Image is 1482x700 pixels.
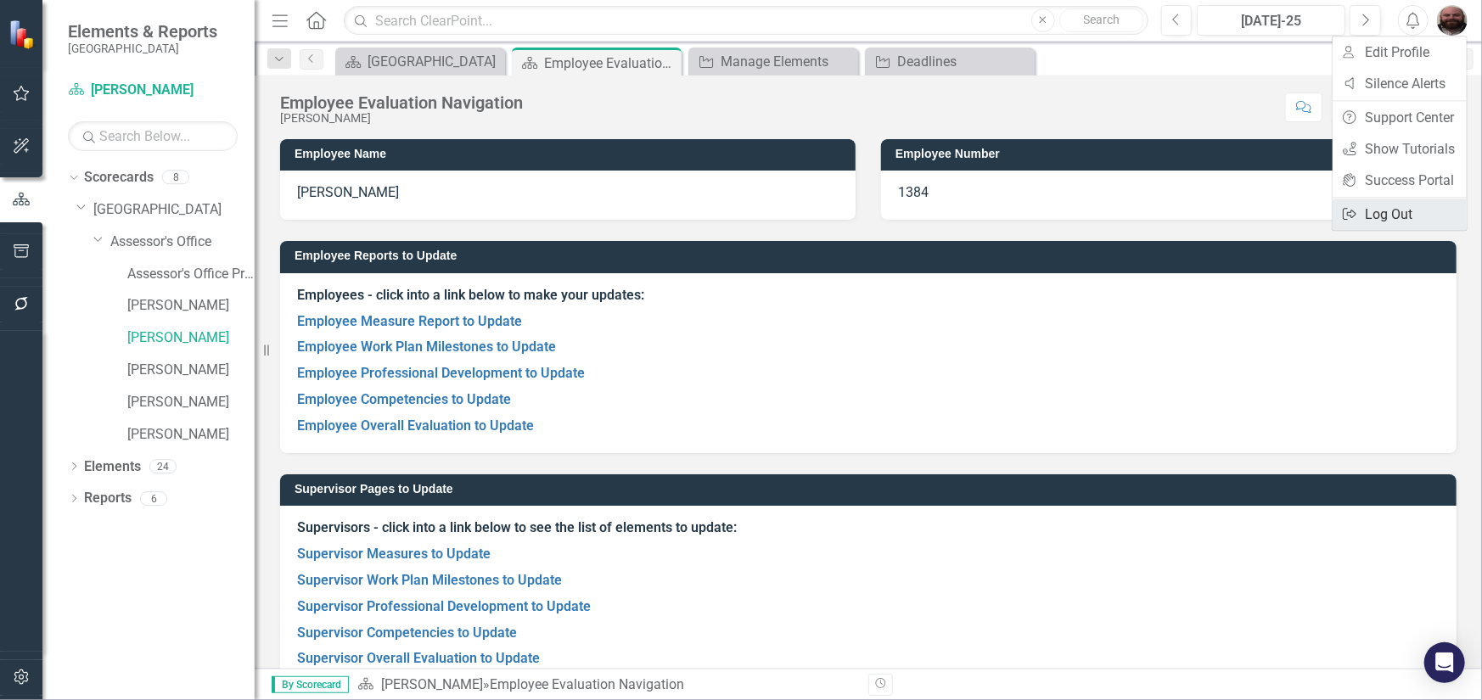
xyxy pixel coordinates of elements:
a: Employee Competencies to Update [297,391,511,407]
a: [PERSON_NAME] [68,81,238,100]
a: Supervisor Measures to Update [297,546,491,562]
button: Search [1059,8,1144,32]
h3: Employee Number [895,148,1448,160]
a: Assessor's Office Program [127,265,255,284]
a: Supervisor Work Plan Milestones to Update [297,572,562,588]
a: Elements [84,457,141,477]
a: Reports [84,489,132,508]
a: Deadlines [869,51,1030,72]
a: Scorecards [84,168,154,188]
a: [PERSON_NAME] [381,676,483,692]
a: Supervisor Professional Development to Update [297,598,591,614]
strong: Supervisors - click into a link below to see the list of elements to update: [297,519,737,535]
a: Employee Work Plan Milestones to Update [297,339,556,355]
img: ClearPoint Strategy [8,20,38,49]
a: [GEOGRAPHIC_DATA] [340,51,501,72]
span: By Scorecard [272,676,349,693]
div: [DATE]-25 [1203,11,1339,31]
a: [PERSON_NAME] [127,296,255,316]
a: Supervisor Competencies to Update [297,624,517,641]
div: [PERSON_NAME] [280,112,523,125]
p: [PERSON_NAME] [297,183,839,203]
div: Deadlines [897,51,1030,72]
input: Search Below... [68,121,238,151]
a: Log Out [1333,199,1467,230]
a: [PERSON_NAME] [127,425,255,445]
div: Employee Evaluation Navigation [490,676,684,692]
h3: Supervisor Pages to Update [295,483,1448,496]
a: Edit Profile [1333,36,1467,68]
a: Employee Overall Evaluation to Update [297,417,534,434]
a: Supervisor Overall Evaluation to Update [297,650,540,666]
div: » [357,675,856,695]
a: Manage Elements [693,51,854,72]
div: Employee Evaluation Navigation [280,93,523,112]
div: Manage Elements [721,51,854,72]
a: [PERSON_NAME] [127,361,255,380]
h3: Employee Reports to Update [295,249,1448,262]
img: Christopher Nutgrass [1437,5,1468,36]
small: [GEOGRAPHIC_DATA] [68,42,217,55]
div: [GEOGRAPHIC_DATA] [368,51,501,72]
a: Show Tutorials [1333,133,1467,165]
div: 24 [149,459,177,473]
div: Employee Evaluation Navigation [544,53,677,74]
a: [GEOGRAPHIC_DATA] [93,200,255,220]
a: [PERSON_NAME] [127,328,255,348]
a: Silence Alerts [1333,68,1467,99]
a: Success Portal [1333,165,1467,196]
a: [PERSON_NAME] [127,393,255,412]
a: Support Center [1333,102,1467,133]
a: Employee Professional Development to Update [297,365,585,381]
h3: Employee Name [295,148,847,160]
input: Search ClearPoint... [344,6,1148,36]
div: Open Intercom Messenger [1424,642,1465,683]
div: 8 [162,171,189,185]
span: Elements & Reports [68,21,217,42]
strong: Employees - click into a link below to make your updates: [297,287,644,303]
div: 6 [140,491,167,506]
span: 1384 [898,184,929,200]
button: [DATE]-25 [1197,5,1345,36]
a: Assessor's Office [110,232,255,252]
span: Search [1083,13,1120,26]
a: Employee Measure Report to Update [297,313,522,329]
